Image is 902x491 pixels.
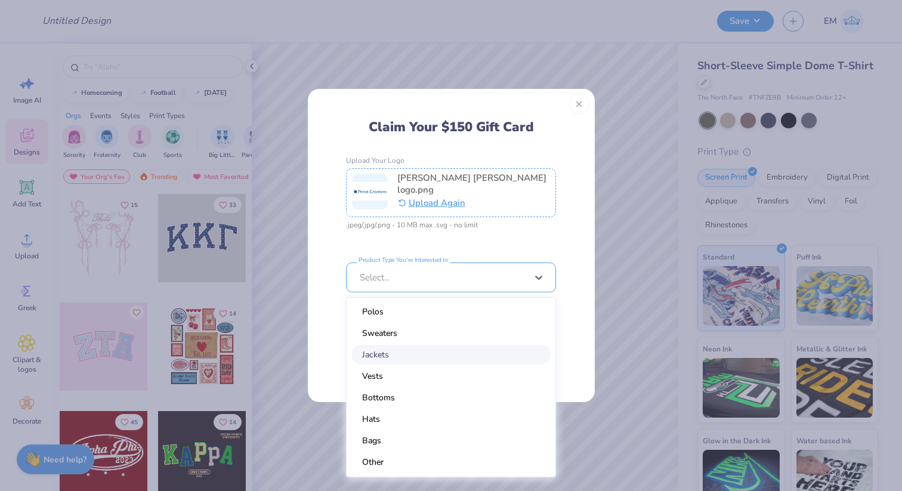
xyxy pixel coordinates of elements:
[346,221,556,229] div: .jpeg/.jpg/.png - 10 MB max .svg - no limit
[351,345,551,365] div: Jackets
[351,323,551,343] div: Sweaters
[352,174,388,209] img: Uploaded logo
[369,119,534,135] div: Claim Your $150 Gift Card
[357,257,450,264] label: Product Type You're Interested In
[397,172,550,196] span: pryor cashman logo.png
[397,196,550,211] button: Upload Again
[351,388,551,407] div: Bottoms
[569,94,589,114] button: Close
[351,302,551,322] div: Polos
[346,156,556,165] label: Upload Your Logo
[351,366,551,386] div: Vests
